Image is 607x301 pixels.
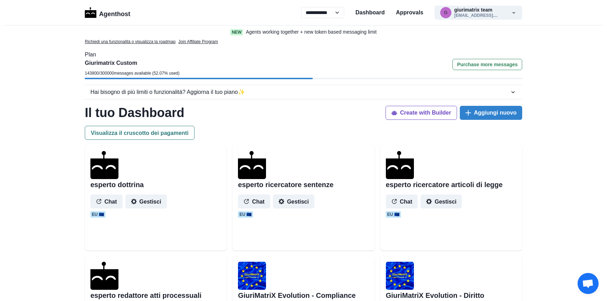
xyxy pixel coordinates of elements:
[216,28,391,36] a: NewAgents working together + new token based messaging limit
[85,126,195,140] button: Visualizza il cruscotto dei pagamenti
[85,105,184,120] h1: Il tuo Dashboard
[452,59,522,78] a: Purchase more messages
[90,194,123,208] button: Chat
[90,88,510,96] div: Hai bisogno di più limiti o funzionalità? Aggiorna il tuo piano ✨
[238,151,266,179] img: agenthostmascotdark.ico
[396,8,423,17] a: Approvals
[421,194,462,208] button: Gestisci
[460,106,522,120] button: Aggiungi nuovo
[90,211,105,218] span: EU 🇪🇺
[386,262,414,290] img: user%2F1706%2F7dea465f-1924-49cc-a643-3e1d40af1abd
[246,28,376,36] p: Agents working together + new token based messaging limit
[85,39,176,45] a: Richiedi una funzionalità o visualizza la roadmap
[99,7,130,19] p: Agenthost
[238,194,270,208] button: Chat
[386,151,414,179] img: agenthostmascotdark.ico
[238,211,253,218] span: EU 🇪🇺
[386,194,418,208] button: Chat
[85,7,130,19] a: LogoAgenthost
[90,291,202,300] h2: esperto redattore atti processuali
[238,180,333,189] h2: esperto ricercatore sentenze
[90,151,118,179] img: agenthostmascotdark.ico
[85,7,96,18] img: Logo
[386,211,401,218] span: EU 🇪🇺
[578,273,599,294] a: Aprire la chat
[90,180,144,189] h2: esperto dottrina
[435,6,522,20] button: giurimatrix@gmail.comgiurimatrix team[EMAIL_ADDRESS]....
[178,39,218,45] a: Join Affiliate Program
[386,180,503,189] h2: esperto ricercatore articoli di legge
[125,194,167,208] button: Gestisci
[355,8,385,17] a: Dashboard
[273,194,314,208] button: Gestisci
[238,262,266,290] img: user%2F1706%2Fc69140c4-d187-40b2-8d31-27057e89bcfe
[85,70,179,76] p: 143800 / 300000 messages available ( 52.07 % used)
[85,59,179,67] p: Giurimatrix Custom
[452,59,522,70] button: Purchase more messages
[85,50,522,59] p: Plan
[85,85,522,99] button: Hai bisogno di più limiti o funzionalità? Aggiorna il tuo piano✨
[386,106,457,120] button: Create with Builder
[90,262,118,290] img: agenthostmascotdark.ico
[230,29,243,35] span: New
